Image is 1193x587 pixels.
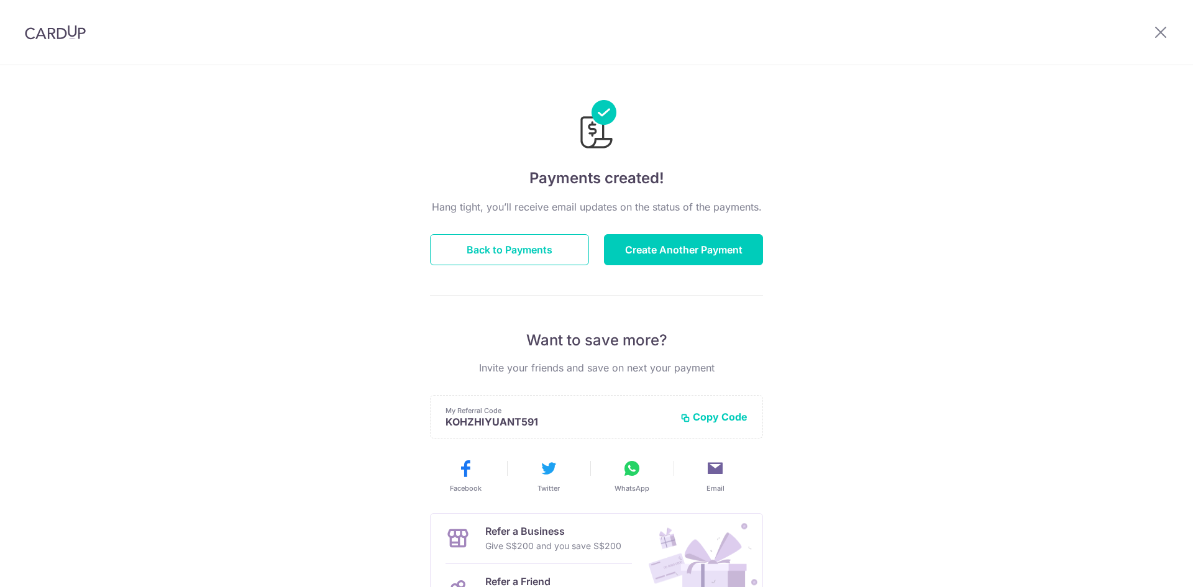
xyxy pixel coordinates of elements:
[615,483,649,493] span: WhatsApp
[446,406,670,416] p: My Referral Code
[595,458,669,493] button: WhatsApp
[512,458,585,493] button: Twitter
[430,360,763,375] p: Invite your friends and save on next your payment
[25,25,86,40] img: CardUp
[680,411,747,423] button: Copy Code
[430,234,589,265] button: Back to Payments
[430,199,763,214] p: Hang tight, you’ll receive email updates on the status of the payments.
[604,234,763,265] button: Create Another Payment
[485,524,621,539] p: Refer a Business
[679,458,752,493] button: Email
[537,483,560,493] span: Twitter
[430,167,763,189] h4: Payments created!
[450,483,482,493] span: Facebook
[430,330,763,350] p: Want to save more?
[446,416,670,428] p: KOHZHIYUANT591
[706,483,724,493] span: Email
[429,458,502,493] button: Facebook
[485,539,621,553] p: Give S$200 and you save S$200
[577,100,616,152] img: Payments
